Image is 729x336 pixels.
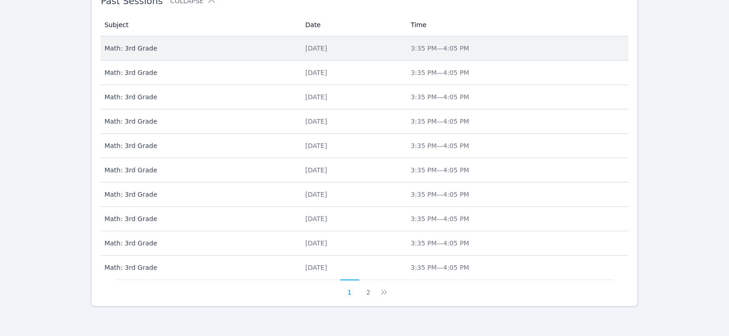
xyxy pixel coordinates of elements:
span: Math: 3rd Grade [104,165,294,175]
th: Subject [101,14,300,36]
span: 3:35 PM — 4:05 PM [411,264,469,271]
tr: Math: 3rd Grade[DATE]3:35 PM—4:05 PM [101,207,628,231]
span: 3:35 PM — 4:05 PM [411,215,469,222]
span: 3:35 PM — 4:05 PM [411,239,469,247]
div: [DATE] [305,44,400,53]
span: 3:35 PM — 4:05 PM [411,191,469,198]
th: Date [300,14,405,36]
tr: Math: 3rd Grade[DATE]3:35 PM—4:05 PM [101,182,628,207]
span: 3:35 PM — 4:05 PM [411,69,469,76]
tr: Math: 3rd Grade[DATE]3:35 PM—4:05 PM [101,36,628,61]
tr: Math: 3rd Grade[DATE]3:35 PM—4:05 PM [101,134,628,158]
div: [DATE] [305,263,400,272]
span: 3:35 PM — 4:05 PM [411,45,469,52]
div: [DATE] [305,190,400,199]
span: Math: 3rd Grade [104,190,294,199]
tr: Math: 3rd Grade[DATE]3:35 PM—4:05 PM [101,256,628,279]
span: Math: 3rd Grade [104,214,294,223]
tr: Math: 3rd Grade[DATE]3:35 PM—4:05 PM [101,85,628,109]
th: Time [405,14,628,36]
span: Math: 3rd Grade [104,44,294,53]
span: 3:35 PM — 4:05 PM [411,142,469,149]
tr: Math: 3rd Grade[DATE]3:35 PM—4:05 PM [101,61,628,85]
span: Math: 3rd Grade [104,68,294,77]
span: 3:35 PM — 4:05 PM [411,93,469,101]
button: 1 [340,279,359,297]
div: [DATE] [305,117,400,126]
span: Math: 3rd Grade [104,263,294,272]
div: [DATE] [305,141,400,150]
span: Math: 3rd Grade [104,141,294,150]
span: Math: 3rd Grade [104,239,294,248]
span: 3:35 PM — 4:05 PM [411,166,469,174]
div: [DATE] [305,239,400,248]
tr: Math: 3rd Grade[DATE]3:35 PM—4:05 PM [101,231,628,256]
div: [DATE] [305,165,400,175]
div: [DATE] [305,68,400,77]
div: [DATE] [305,214,400,223]
span: 3:35 PM — 4:05 PM [411,118,469,125]
span: Math: 3rd Grade [104,117,294,126]
div: [DATE] [305,92,400,102]
tr: Math: 3rd Grade[DATE]3:35 PM—4:05 PM [101,158,628,182]
span: Math: 3rd Grade [104,92,294,102]
button: 2 [359,279,378,297]
tr: Math: 3rd Grade[DATE]3:35 PM—4:05 PM [101,109,628,134]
